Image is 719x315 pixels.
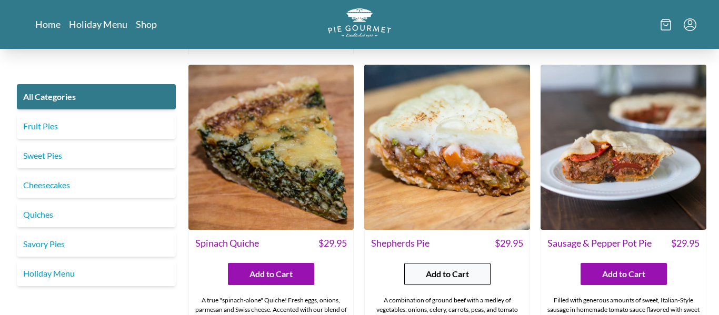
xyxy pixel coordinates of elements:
[249,268,293,280] span: Add to Cart
[17,172,176,198] a: Cheesecakes
[136,18,157,31] a: Shop
[17,261,176,286] a: Holiday Menu
[228,263,314,285] button: Add to Cart
[671,236,700,250] span: $ 29.95
[195,236,259,250] span: Spinach Quiche
[17,202,176,227] a: Quiches
[581,263,667,285] button: Add to Cart
[318,236,347,250] span: $ 29.95
[684,18,696,31] button: Menu
[69,18,127,31] a: Holiday Menu
[602,268,645,280] span: Add to Cart
[541,65,706,230] img: Sausage & Pepper Pot Pie
[328,8,391,37] img: logo
[547,236,652,250] span: Sausage & Pepper Pot Pie
[17,84,176,109] a: All Categories
[35,18,61,31] a: Home
[188,65,354,230] img: Spinach Quiche
[371,236,430,250] span: Shepherds Pie
[495,236,523,250] span: $ 29.95
[328,8,391,40] a: Logo
[364,65,530,230] img: Shepherds Pie
[17,143,176,168] a: Sweet Pies
[17,231,176,257] a: Savory Pies
[17,114,176,139] a: Fruit Pies
[404,263,491,285] button: Add to Cart
[426,268,469,280] span: Add to Cart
